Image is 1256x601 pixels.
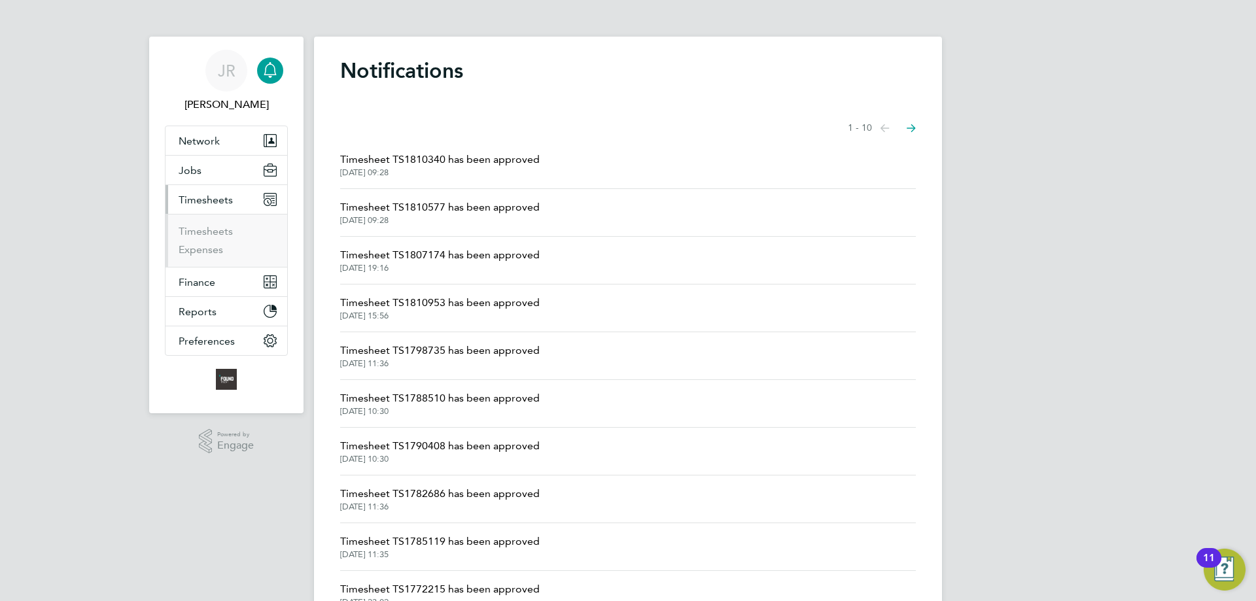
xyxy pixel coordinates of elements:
[179,194,233,206] span: Timesheets
[340,454,540,464] span: [DATE] 10:30
[340,438,540,454] span: Timesheet TS1790408 has been approved
[340,167,540,178] span: [DATE] 09:28
[848,122,872,135] span: 1 - 10
[340,247,540,263] span: Timesheet TS1807174 has been approved
[217,440,254,451] span: Engage
[149,37,304,413] nav: Main navigation
[166,326,287,355] button: Preferences
[340,549,540,560] span: [DATE] 11:35
[166,214,287,267] div: Timesheets
[340,343,540,369] a: Timesheet TS1798735 has been approved[DATE] 11:36
[340,263,540,273] span: [DATE] 19:16
[340,390,540,417] a: Timesheet TS1788510 has been approved[DATE] 10:30
[166,126,287,155] button: Network
[340,438,540,464] a: Timesheet TS1790408 has been approved[DATE] 10:30
[179,276,215,288] span: Finance
[179,164,201,177] span: Jobs
[340,199,540,215] span: Timesheet TS1810577 has been approved
[217,429,254,440] span: Powered by
[166,267,287,296] button: Finance
[1203,558,1215,575] div: 11
[340,152,540,167] span: Timesheet TS1810340 has been approved
[848,115,916,141] nav: Select page of notifications list
[340,534,540,549] span: Timesheet TS1785119 has been approved
[179,335,235,347] span: Preferences
[340,343,540,358] span: Timesheet TS1798735 has been approved
[165,369,288,390] a: Go to home page
[340,295,540,321] a: Timesheet TS1810953 has been approved[DATE] 15:56
[340,358,540,369] span: [DATE] 11:36
[165,50,288,112] a: JR[PERSON_NAME]
[179,225,233,237] a: Timesheets
[166,297,287,326] button: Reports
[199,429,254,454] a: Powered byEngage
[340,295,540,311] span: Timesheet TS1810953 has been approved
[179,243,223,256] a: Expenses
[340,581,540,597] span: Timesheet TS1772215 has been approved
[340,486,540,502] span: Timesheet TS1782686 has been approved
[179,135,220,147] span: Network
[166,185,287,214] button: Timesheets
[340,215,540,226] span: [DATE] 09:28
[218,62,235,79] span: JR
[340,311,540,321] span: [DATE] 15:56
[340,247,540,273] a: Timesheet TS1807174 has been approved[DATE] 19:16
[166,156,287,184] button: Jobs
[1204,549,1246,591] button: Open Resource Center, 11 new notifications
[340,390,540,406] span: Timesheet TS1788510 has been approved
[216,369,237,390] img: foundtalent-logo-retina.png
[179,305,217,318] span: Reports
[340,534,540,560] a: Timesheet TS1785119 has been approved[DATE] 11:35
[340,199,540,226] a: Timesheet TS1810577 has been approved[DATE] 09:28
[340,502,540,512] span: [DATE] 11:36
[165,97,288,112] span: James Rogers
[340,152,540,178] a: Timesheet TS1810340 has been approved[DATE] 09:28
[340,58,916,84] h1: Notifications
[340,486,540,512] a: Timesheet TS1782686 has been approved[DATE] 11:36
[340,406,540,417] span: [DATE] 10:30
